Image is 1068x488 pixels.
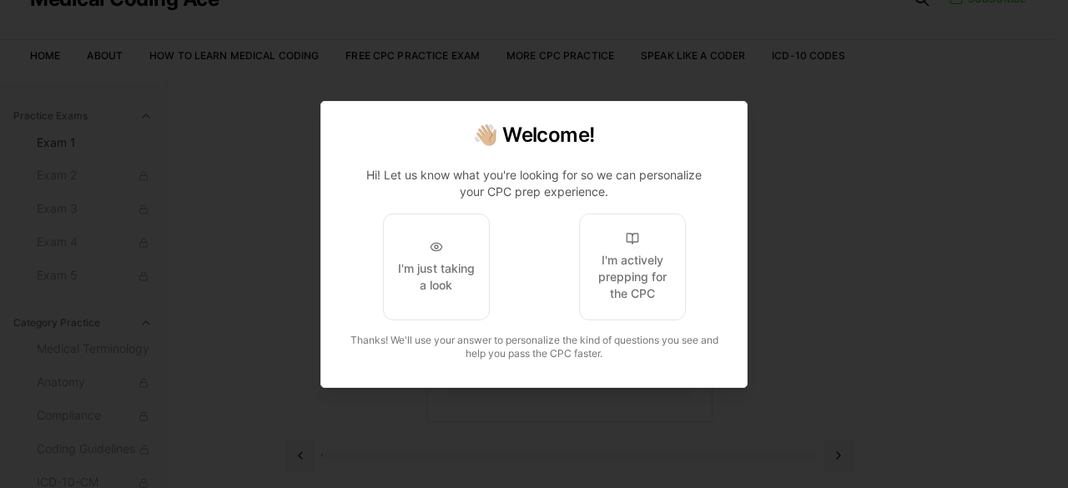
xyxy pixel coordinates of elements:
[383,214,490,320] button: I'm just taking a look
[593,252,672,302] div: I'm actively prepping for the CPC
[397,260,476,294] div: I'm just taking a look
[341,122,727,148] h2: 👋🏼 Welcome!
[355,167,713,200] p: Hi! Let us know what you're looking for so we can personalize your CPC prep experience.
[350,334,718,360] span: Thanks! We'll use your answer to personalize the kind of questions you see and help you pass the ...
[579,214,686,320] button: I'm actively prepping for the CPC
